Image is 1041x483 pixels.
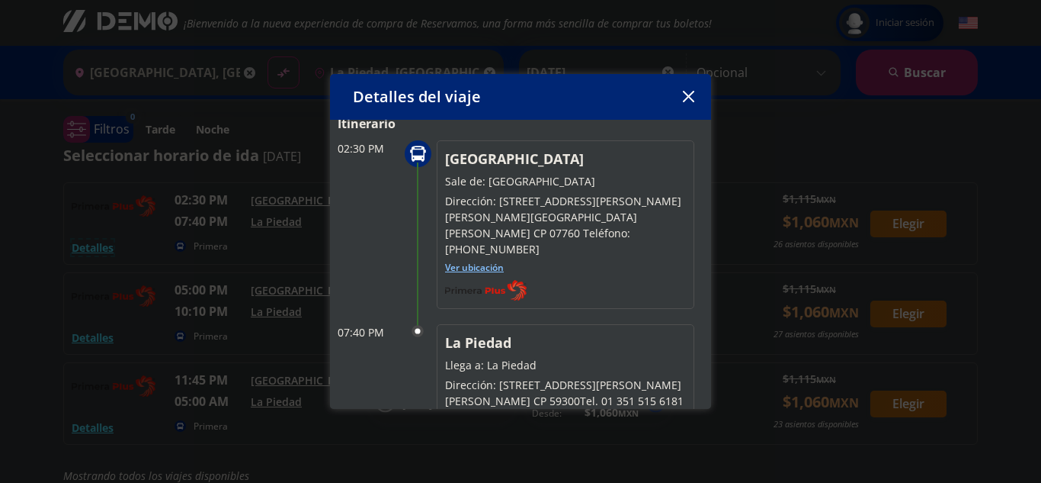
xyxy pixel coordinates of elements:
[445,173,686,189] p: Sale de: [GEOGRAPHIC_DATA]
[445,357,686,373] p: Llega a: La Piedad
[353,85,481,108] p: Detalles del viaje
[338,324,399,340] p: 07:40 PM
[445,193,686,257] p: Dirección: [STREET_ADDRESS][PERSON_NAME] [PERSON_NAME][GEOGRAPHIC_DATA][PERSON_NAME] CP 07760 Tel...
[445,377,686,425] p: Dirección: [STREET_ADDRESS][PERSON_NAME] [PERSON_NAME] CP 59300Tel. 01 351 515 6181 / 01 352 522 ...
[338,140,399,156] p: 02:30 PM
[445,261,504,274] a: Ver ubicación
[338,114,703,133] p: Itinerario
[445,149,686,169] p: [GEOGRAPHIC_DATA]
[445,280,527,301] img: Completo_color__1_.png
[445,333,686,353] p: La Piedad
